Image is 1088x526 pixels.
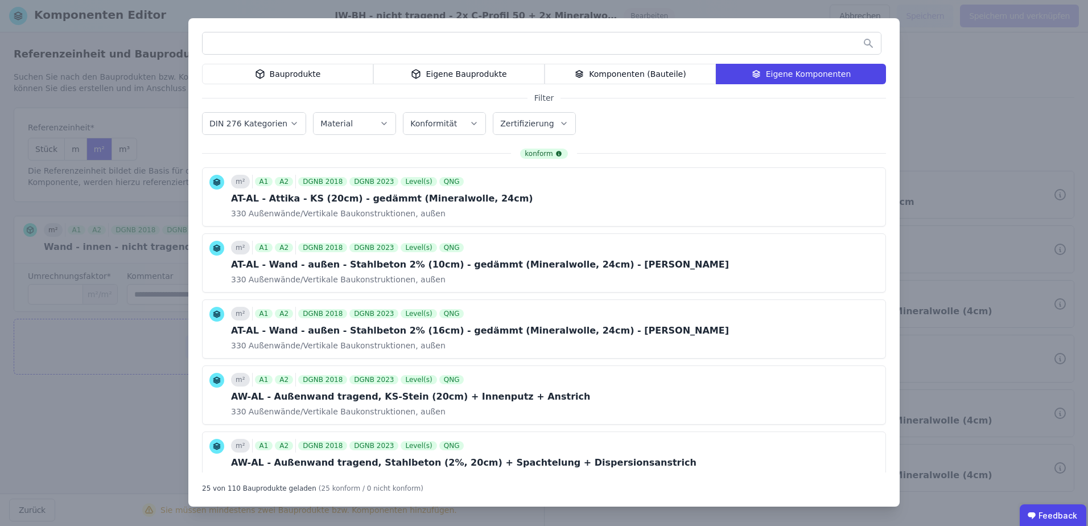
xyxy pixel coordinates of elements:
[275,309,293,318] div: A2
[439,441,464,450] div: QNG
[349,441,398,450] div: DGNB 2023
[275,375,293,384] div: A2
[255,243,273,252] div: A1
[439,243,464,252] div: QNG
[231,373,250,387] div: m²
[349,375,398,384] div: DGNB 2023
[231,175,250,188] div: m²
[298,243,347,252] div: DGNB 2018
[231,406,246,417] span: 330
[231,307,250,320] div: m²
[246,208,446,219] span: Außenwände/Vertikale Baukonstruktionen, außen
[231,241,250,254] div: m²
[231,456,697,470] div: AW-AL - Außenwand tragend, Stahlbeton (2%, 20cm) + Spachtelung + Dispersionsanstrich
[401,309,436,318] div: Level(s)
[231,324,729,338] div: AT-AL - Wand - außen - Stahlbeton 2% (16cm) - gedämmt (Mineralwolle, 24cm) - [PERSON_NAME]
[545,64,716,84] div: Komponenten (Bauteile)
[203,113,306,134] button: DIN 276 Kategorien
[401,177,436,186] div: Level(s)
[319,479,423,493] div: (25 konform / 0 nicht konform)
[231,208,246,219] span: 330
[231,258,729,272] div: AT-AL - Wand - außen - Stahlbeton 2% (10cm) - gedämmt (Mineralwolle, 24cm) - [PERSON_NAME]
[255,375,273,384] div: A1
[349,309,398,318] div: DGNB 2023
[320,119,355,128] label: Material
[202,479,316,493] div: 25 von 110 Bauprodukte geladen
[246,340,446,351] span: Außenwände/Vertikale Baukonstruktionen, außen
[403,113,485,134] button: Konformität
[231,439,250,453] div: m²
[401,375,436,384] div: Level(s)
[231,472,246,483] span: 330
[439,177,464,186] div: QNG
[493,113,575,134] button: Zertifizierung
[401,243,436,252] div: Level(s)
[373,64,545,84] div: Eigene Bauprodukte
[255,441,273,450] div: A1
[246,406,446,417] span: Außenwände/Vertikale Baukonstruktionen, außen
[202,64,373,84] div: Bauprodukte
[231,192,533,206] div: AT-AL - Attika - KS (20cm) - gedämmt (Mineralwolle, 24cm)
[246,472,446,483] span: Außenwände/Vertikale Baukonstruktionen, außen
[298,375,347,384] div: DGNB 2018
[439,309,464,318] div: QNG
[410,119,459,128] label: Konformität
[298,177,347,186] div: DGNB 2018
[500,119,556,128] label: Zertifizierung
[275,441,293,450] div: A2
[275,177,293,186] div: A2
[275,243,293,252] div: A2
[255,177,273,186] div: A1
[255,309,273,318] div: A1
[231,390,590,404] div: AW-AL - Außenwand tragend, KS-Stein (20cm) + Innenputz + Anstrich
[349,177,398,186] div: DGNB 2023
[298,441,347,450] div: DGNB 2018
[209,119,290,128] label: DIN 276 Kategorien
[349,243,398,252] div: DGNB 2023
[298,309,347,318] div: DGNB 2018
[231,340,246,351] span: 330
[314,113,395,134] button: Material
[246,274,446,285] span: Außenwände/Vertikale Baukonstruktionen, außen
[439,375,464,384] div: QNG
[716,64,886,84] div: Eigene Komponenten
[231,274,246,285] span: 330
[527,92,561,104] span: Filter
[520,149,567,159] div: konform
[401,441,436,450] div: Level(s)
